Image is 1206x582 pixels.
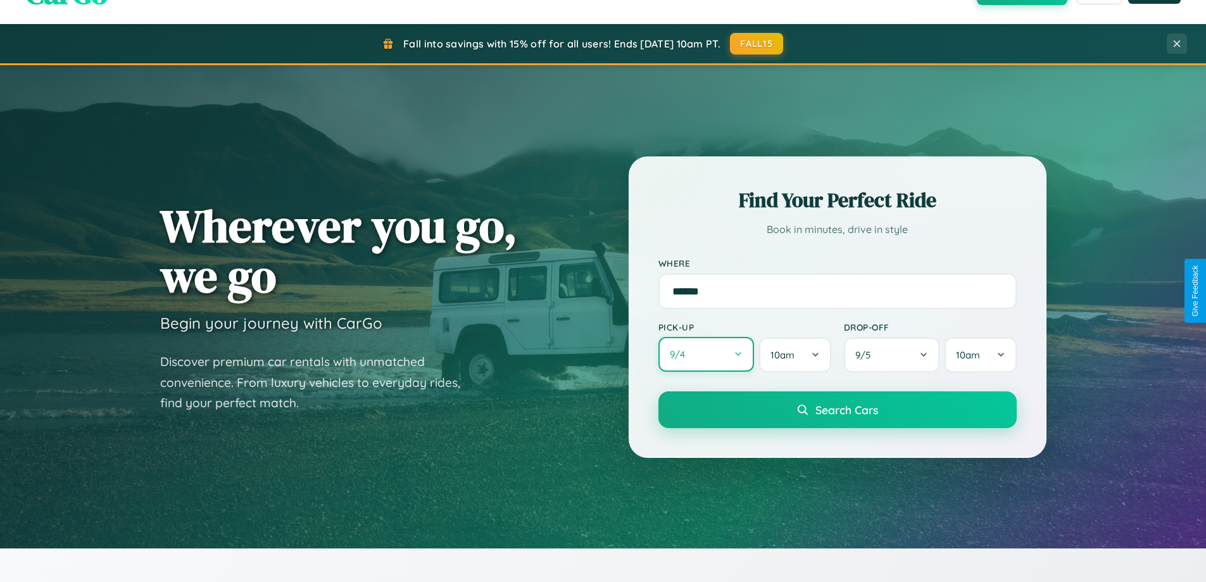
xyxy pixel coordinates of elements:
span: 9 / 5 [855,349,877,361]
h1: Wherever you go, we go [160,201,517,301]
button: FALL15 [730,33,783,54]
span: Search Cars [815,403,878,417]
h3: Begin your journey with CarGo [160,313,382,332]
button: 9/4 [658,337,755,372]
button: 9/5 [844,338,940,372]
span: 9 / 4 [670,348,691,360]
span: 10am [956,349,980,361]
label: Drop-off [844,322,1017,332]
label: Where [658,258,1017,269]
p: Discover premium car rentals with unmatched convenience. From luxury vehicles to everyday rides, ... [160,351,477,414]
p: Book in minutes, drive in style [658,220,1017,239]
span: Fall into savings with 15% off for all users! Ends [DATE] 10am PT. [403,37,720,50]
button: 10am [759,338,831,372]
button: Search Cars [658,391,1017,428]
label: Pick-up [658,322,831,332]
span: 10am [770,349,795,361]
button: 10am [945,338,1016,372]
h2: Find Your Perfect Ride [658,186,1017,214]
div: Give Feedback [1191,265,1200,317]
